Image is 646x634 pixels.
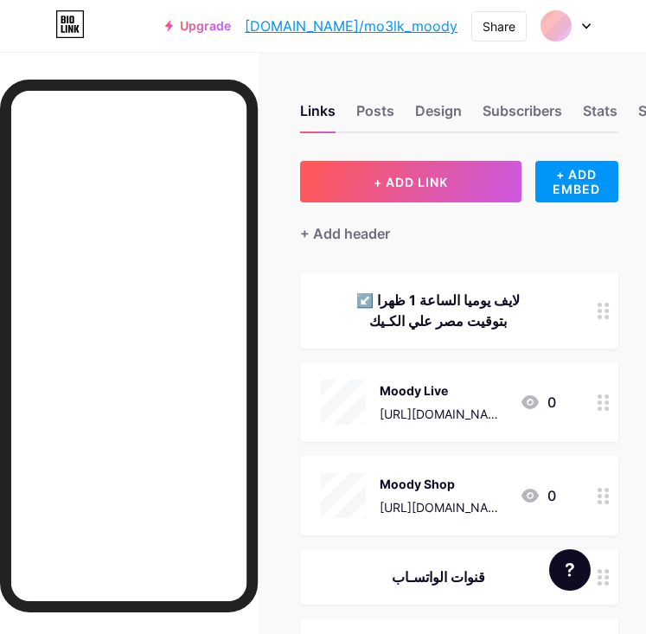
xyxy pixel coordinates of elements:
[483,17,515,35] div: Share
[165,19,231,33] a: Upgrade
[380,381,506,400] div: Moody Live
[415,100,462,131] div: Design
[300,223,390,244] div: + Add header
[483,100,562,131] div: Subscribers
[374,175,448,189] span: + ADD LINK
[380,475,506,493] div: Moody Shop
[380,498,506,516] div: [URL][DOMAIN_NAME]
[300,161,521,202] button: + ADD LINK
[583,100,617,131] div: Stats
[520,392,556,413] div: 0
[300,100,336,131] div: Links
[321,567,556,587] div: قنوات الواتسـاب
[321,290,556,331] div: ↙️ لايف يوميا الساعة 1 ظهرا بتوقيت مصر علي الكـيك
[380,405,506,423] div: [URL][DOMAIN_NAME]
[520,485,556,506] div: 0
[535,161,618,202] div: + ADD EMBED
[245,16,457,36] a: [DOMAIN_NAME]/mo3lk_moody
[356,100,394,131] div: Posts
